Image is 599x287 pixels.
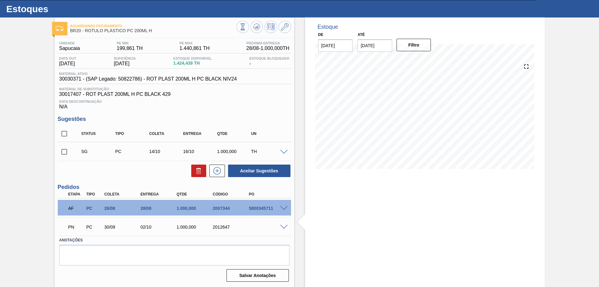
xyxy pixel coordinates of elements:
div: Entrega [139,192,179,196]
div: Excluir Sugestões [188,165,206,177]
div: Coleta [148,131,185,136]
input: dd/mm/yyyy [358,39,392,52]
h3: Pedidos [58,184,291,191]
div: Pedido em Negociação [67,220,85,234]
span: 30017407 - ROT PLAST 200ML H PC BLACK 429 [59,92,290,97]
div: UN [250,131,287,136]
div: 1.000,000 [216,149,253,154]
span: Data Descontinuação [59,100,290,103]
div: Etapa [67,192,85,196]
button: Atualizar Gráfico [251,21,263,33]
span: PE MAX [179,41,210,45]
div: 14/10/2025 [148,149,185,154]
label: De [318,32,324,37]
div: Pedido de Compra [85,225,103,230]
div: 5800345711 [247,206,288,211]
span: Aguardando Faturamento [70,24,236,28]
label: Anotações [59,236,290,245]
span: 28/08 - 1.000,000 TH [246,46,290,51]
div: 30/09/2025 [103,225,143,230]
span: Material ativo [59,72,237,76]
div: 1.000,000 [175,225,216,230]
div: 28/08/2025 [139,206,179,211]
p: PN [68,225,84,230]
div: TH [250,149,287,154]
span: BR20 - RÓTULO PLÁSTICO PC 200ML H [70,28,236,33]
input: dd/mm/yyyy [318,39,353,52]
div: Sugestão Criada [80,149,118,154]
div: 02/10/2025 [139,225,179,230]
img: Ícone [56,26,64,31]
button: Salvar Anotações [226,269,289,282]
div: Aguardando Faturamento [67,201,85,215]
div: 26/08/2025 [103,206,143,211]
span: Estoque Bloqueado [249,57,289,60]
div: Qtde [216,131,253,136]
span: Sapucaia [59,46,80,51]
label: Até [358,32,365,37]
span: PE MIN [117,41,143,45]
span: Suficiência [114,57,136,60]
span: 1.424,439 TH [173,61,212,66]
span: 1.440,861 TH [179,46,210,51]
div: 2007344 [211,206,252,211]
div: Estoque [318,24,338,30]
span: [DATE] [114,61,136,67]
div: Entrega [182,131,219,136]
span: 30030371 - (SAP Legado: 50822786) - ROT PLAST 200ML H PC BLACK NIV24 [59,76,237,82]
span: [DATE] [59,61,76,67]
button: Visão Geral dos Estoques [236,21,249,33]
button: Programar Estoque [265,21,277,33]
button: Aceitar Sugestões [228,165,290,177]
div: Qtde [175,192,216,196]
div: Pedido de Compra [114,149,151,154]
div: Coleta [103,192,143,196]
span: 199,861 TH [117,46,143,51]
span: Data out [59,57,76,60]
div: N/A [58,97,291,110]
span: Material de Substituição [59,87,290,91]
div: Pedido de Compra [85,206,103,211]
div: Aceitar Sugestões [225,164,291,178]
span: Unidade [59,41,80,45]
button: Filtro [397,39,431,51]
div: Tipo [114,131,151,136]
div: - [248,57,291,67]
p: AF [68,206,84,211]
div: Tipo [85,192,103,196]
div: Nova sugestão [206,165,225,177]
div: Código [211,192,252,196]
span: Próxima Entrega [246,41,290,45]
div: 1.000,000 [175,206,216,211]
div: 16/10/2025 [182,149,219,154]
button: Ir ao Master Data / Geral [279,21,291,33]
h1: Estoques [6,5,117,12]
div: Status [80,131,118,136]
span: Estoque Disponível [173,57,212,60]
h3: Sugestões [58,116,291,122]
div: PO [247,192,288,196]
div: 2012647 [211,225,252,230]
